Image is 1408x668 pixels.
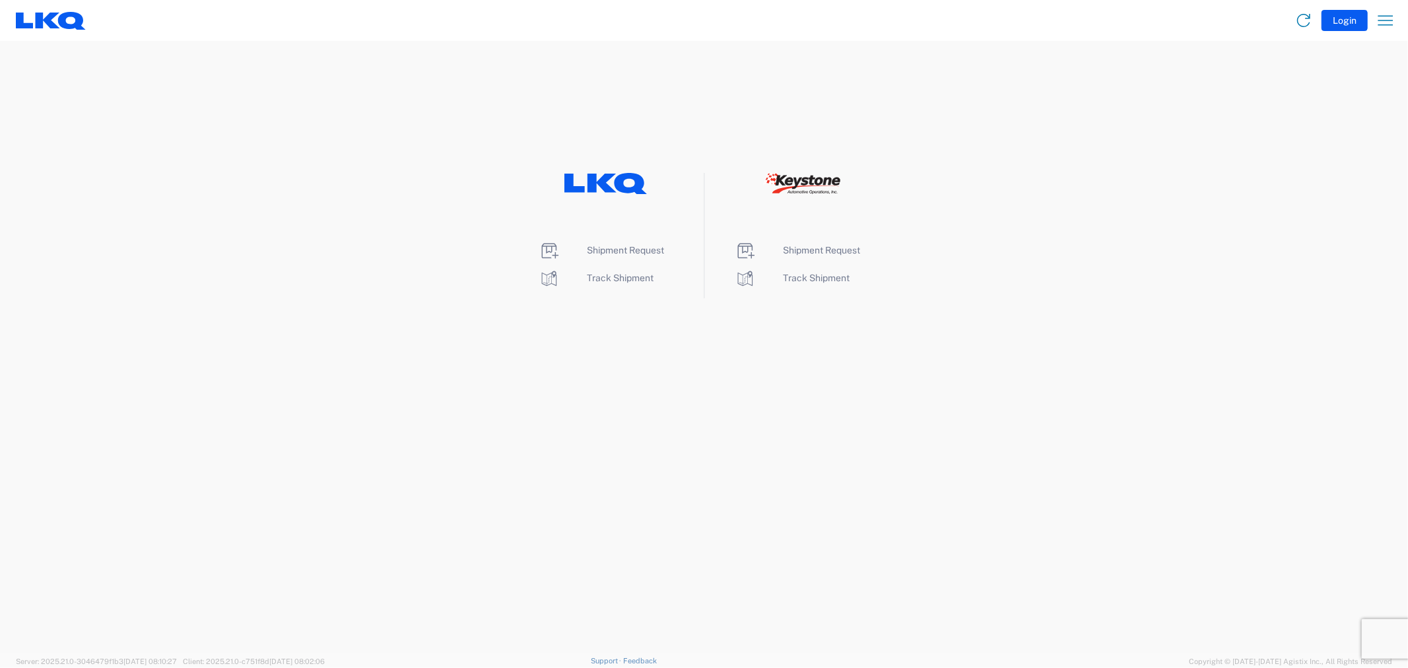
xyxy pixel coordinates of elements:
a: Track Shipment [539,273,654,283]
span: [DATE] 08:10:27 [123,657,177,665]
span: [DATE] 08:02:06 [269,657,325,665]
a: Shipment Request [735,245,861,255]
a: Shipment Request [539,245,665,255]
span: Copyright © [DATE]-[DATE] Agistix Inc., All Rights Reserved [1189,655,1392,667]
span: Client: 2025.21.0-c751f8d [183,657,325,665]
span: Shipment Request [784,245,861,255]
button: Login [1322,10,1368,31]
span: Track Shipment [587,273,654,283]
span: Track Shipment [784,273,850,283]
span: Server: 2025.21.0-3046479f1b3 [16,657,177,665]
span: Shipment Request [587,245,665,255]
a: Feedback [623,657,657,665]
a: Support [591,657,624,665]
a: Track Shipment [735,273,850,283]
